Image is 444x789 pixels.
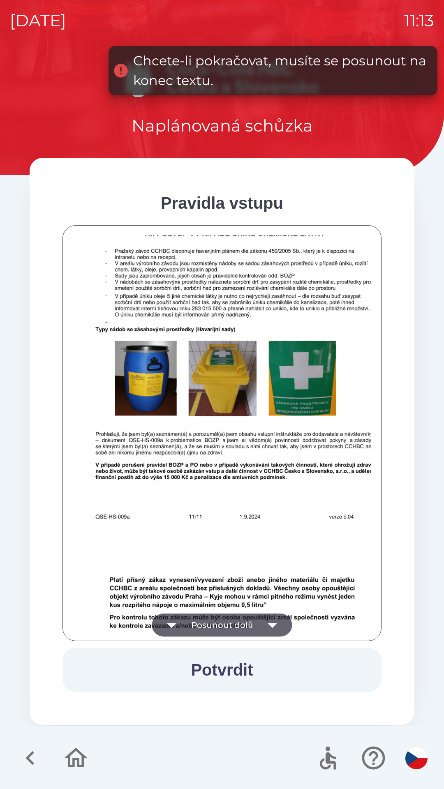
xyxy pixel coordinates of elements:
[152,614,292,637] button: Posunout dolů
[62,648,382,692] button: Potvrdit
[404,8,434,33] p: 11:13
[73,82,392,533] img: AQyhpfgHXvW0AAAAAElFTkSuQmCC
[30,58,414,97] img: Logo
[133,51,429,90] div: Chcete-li pokračovat, musíte se posunout na konec textu.
[405,747,428,769] img: cs flag
[132,113,313,138] p: Naplánovaná schůzka
[10,8,66,33] p: [DATE]
[62,191,382,215] div: Pravidla vstupu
